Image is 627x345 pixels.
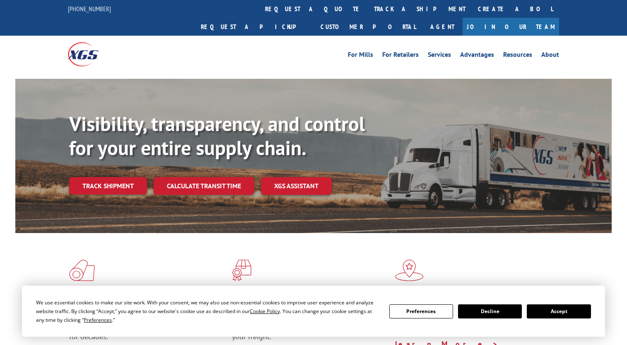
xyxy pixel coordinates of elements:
[36,298,379,324] div: We use essential cookies to make our site work. With your consent, we may also use non-essential ...
[69,111,365,160] b: Visibility, transparency, and control for your entire supply chain.
[389,304,453,318] button: Preferences
[348,51,373,61] a: For Mills
[460,51,494,61] a: Advantages
[395,260,424,281] img: xgs-icon-flagship-distribution-model-red
[232,260,251,281] img: xgs-icon-focused-on-flooring-red
[463,18,559,36] a: Join Our Team
[69,312,225,341] span: As an industry carrier of choice, XGS has brought innovation and dedication to flooring logistics...
[84,316,112,323] span: Preferences
[458,304,522,318] button: Decline
[22,286,605,337] div: Cookie Consent Prompt
[382,51,419,61] a: For Retailers
[503,51,532,61] a: Resources
[69,260,95,281] img: xgs-icon-total-supply-chain-intelligence-red
[250,308,280,315] span: Cookie Policy
[69,177,147,194] a: Track shipment
[422,18,463,36] a: Agent
[527,304,591,318] button: Accept
[68,5,111,13] a: [PHONE_NUMBER]
[541,51,559,61] a: About
[195,18,314,36] a: Request a pickup
[261,177,332,195] a: XGS ASSISTANT
[428,51,451,61] a: Services
[314,18,422,36] a: Customer Portal
[154,177,254,195] a: Calculate transit time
